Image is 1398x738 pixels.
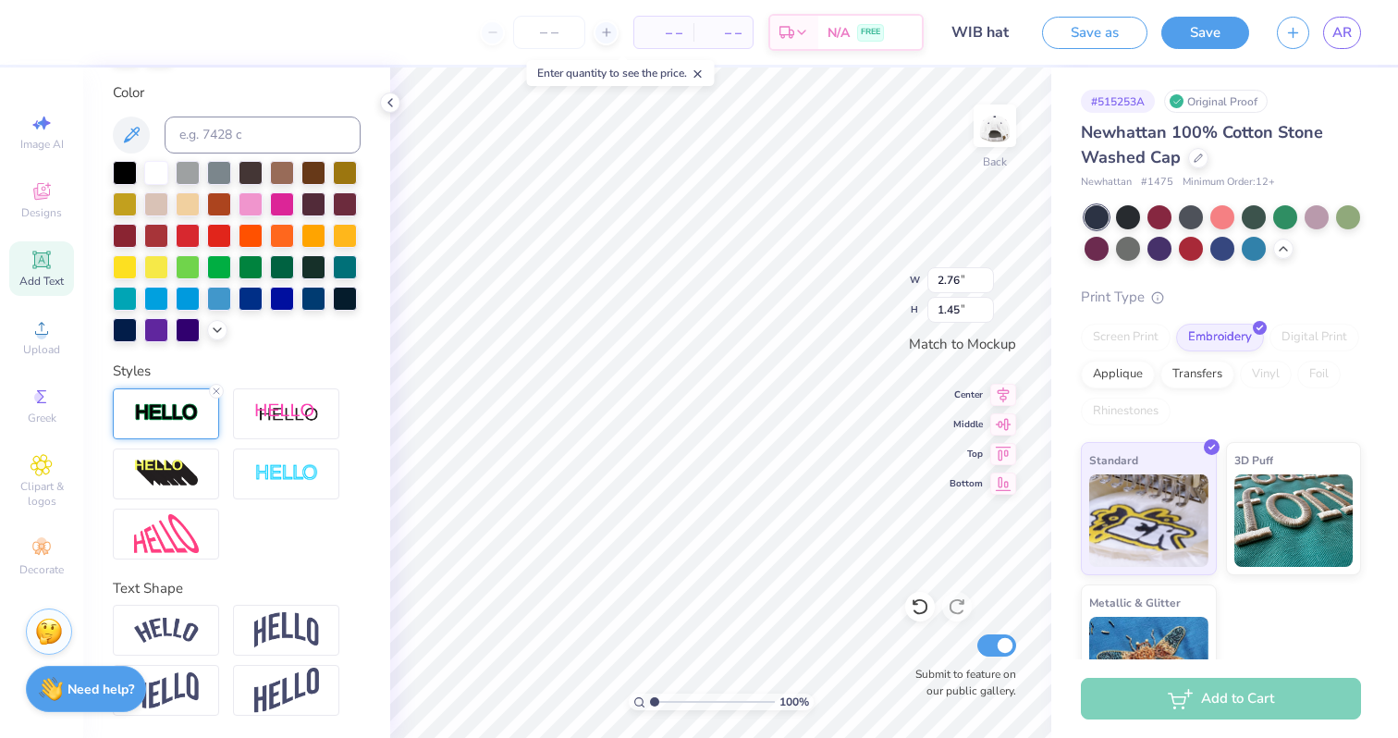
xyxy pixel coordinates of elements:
div: Rhinestones [1081,398,1171,425]
div: Vinyl [1240,361,1292,388]
img: 3D Puff [1234,474,1354,567]
span: Upload [23,342,60,357]
img: Standard [1089,474,1208,567]
span: Metallic & Glitter [1089,593,1181,612]
span: # 1475 [1141,175,1173,191]
span: FREE [861,26,880,39]
span: Minimum Order: 12 + [1183,175,1275,191]
img: Metallic & Glitter [1089,617,1208,709]
div: Styles [113,361,361,382]
div: Print Type [1081,287,1361,308]
div: Transfers [1160,361,1234,388]
div: Color [113,82,361,104]
span: Clipart & logos [9,479,74,509]
img: Free Distort [134,514,199,554]
span: AR [1332,22,1352,43]
span: Greek [28,411,56,425]
img: Shadow [254,402,319,425]
span: Standard [1089,450,1138,470]
div: Embroidery [1176,324,1264,351]
div: Digital Print [1269,324,1359,351]
span: 3D Puff [1234,450,1273,470]
img: Back [976,107,1013,144]
span: 100 % [779,694,809,710]
img: Stroke [134,402,199,424]
span: Bottom [950,477,983,490]
img: Negative Space [254,463,319,485]
div: # 515253A [1081,90,1155,113]
span: Newhattan [1081,175,1132,191]
a: AR [1323,17,1361,49]
div: Enter quantity to see the price. [527,60,715,86]
span: Middle [950,418,983,431]
span: Newhattan 100% Cotton Stone Washed Cap [1081,121,1323,168]
span: Decorate [19,562,64,577]
img: Arch [254,612,319,647]
strong: Need help? [67,681,134,698]
span: N/A [828,23,850,43]
img: 3d Illusion [134,459,199,488]
div: Applique [1081,361,1155,388]
img: Arc [134,618,199,643]
div: Original Proof [1164,90,1268,113]
img: Flag [134,672,199,708]
label: Submit to feature on our public gallery. [905,666,1016,699]
span: Top [950,448,983,461]
input: e.g. 7428 c [165,117,361,154]
span: Designs [21,205,62,220]
div: Back [983,154,1007,170]
input: – – [513,16,585,49]
div: Text Shape [113,578,361,599]
button: Save [1161,17,1249,49]
span: Center [950,388,983,401]
span: – – [705,23,742,43]
img: Rise [254,668,319,713]
input: Untitled Design [938,14,1028,51]
span: – – [645,23,682,43]
button: Save as [1042,17,1147,49]
span: Add Text [19,274,64,289]
div: Screen Print [1081,324,1171,351]
span: Image AI [20,137,64,152]
div: Foil [1297,361,1341,388]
